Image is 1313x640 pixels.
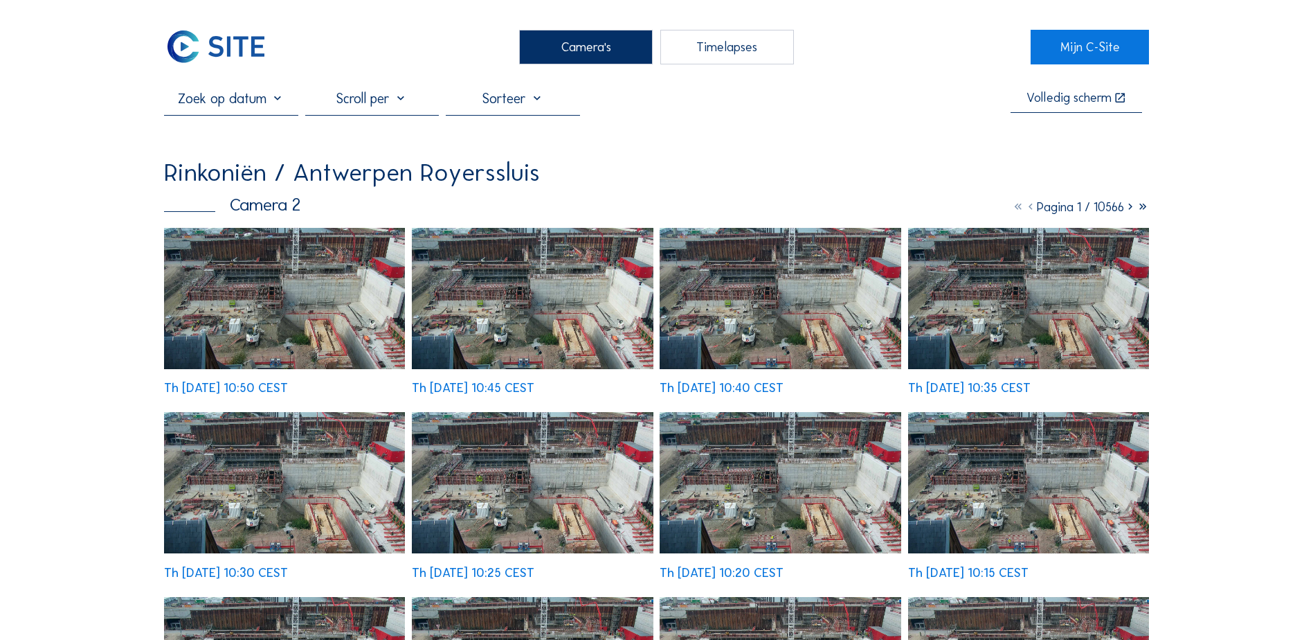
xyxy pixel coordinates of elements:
[908,228,1149,369] img: image_53553718
[164,90,298,107] input: Zoek op datum 󰅀
[412,412,653,553] img: image_53553402
[164,30,282,64] a: C-SITE Logo
[164,567,288,579] div: Th [DATE] 10:30 CEST
[660,30,794,64] div: Timelapses
[164,412,405,553] img: image_53553556
[660,382,784,394] div: Th [DATE] 10:40 CEST
[412,567,534,579] div: Th [DATE] 10:25 CEST
[660,228,900,369] img: image_53553803
[1026,91,1112,105] div: Volledig scherm
[519,30,653,64] div: Camera's
[164,196,300,213] div: Camera 2
[908,567,1029,579] div: Th [DATE] 10:15 CEST
[164,382,288,394] div: Th [DATE] 10:50 CEST
[412,382,534,394] div: Th [DATE] 10:45 CEST
[412,228,653,369] img: image_53553970
[1037,199,1124,215] span: Pagina 1 / 10566
[164,30,267,64] img: C-SITE Logo
[660,567,784,579] div: Th [DATE] 10:20 CEST
[164,228,405,369] img: image_53554120
[660,412,900,553] img: image_53553239
[1031,30,1149,64] a: Mijn C-Site
[908,412,1149,553] img: image_53553159
[164,160,540,185] div: Rinkoniën / Antwerpen Royerssluis
[908,382,1031,394] div: Th [DATE] 10:35 CEST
